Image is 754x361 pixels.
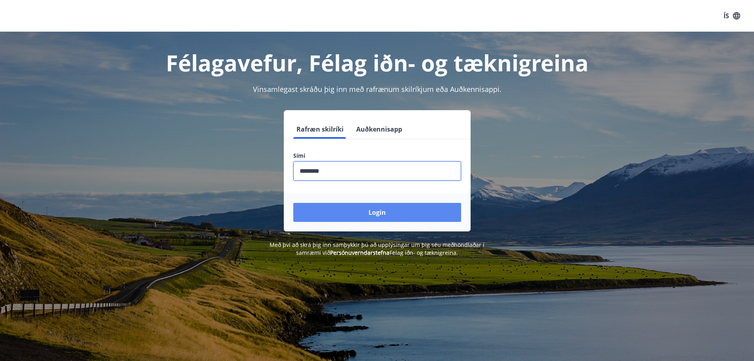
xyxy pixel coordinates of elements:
[293,203,461,222] button: Login
[102,48,653,78] h1: Félagavefur, Félag iðn- og tæknigreina
[353,120,405,139] button: Auðkennisapp
[330,249,389,256] a: Persónuverndarstefna
[293,120,347,139] button: Rafræn skilríki
[293,152,461,160] label: Sími
[253,84,501,94] span: Vinsamlegast skráðu þig inn með rafrænum skilríkjum eða Auðkennisappi.
[719,9,745,23] button: ÍS
[270,241,484,256] span: Með því að skrá þig inn samþykkir þú að upplýsingar um þig séu meðhöndlaðar í samræmi við Félag i...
